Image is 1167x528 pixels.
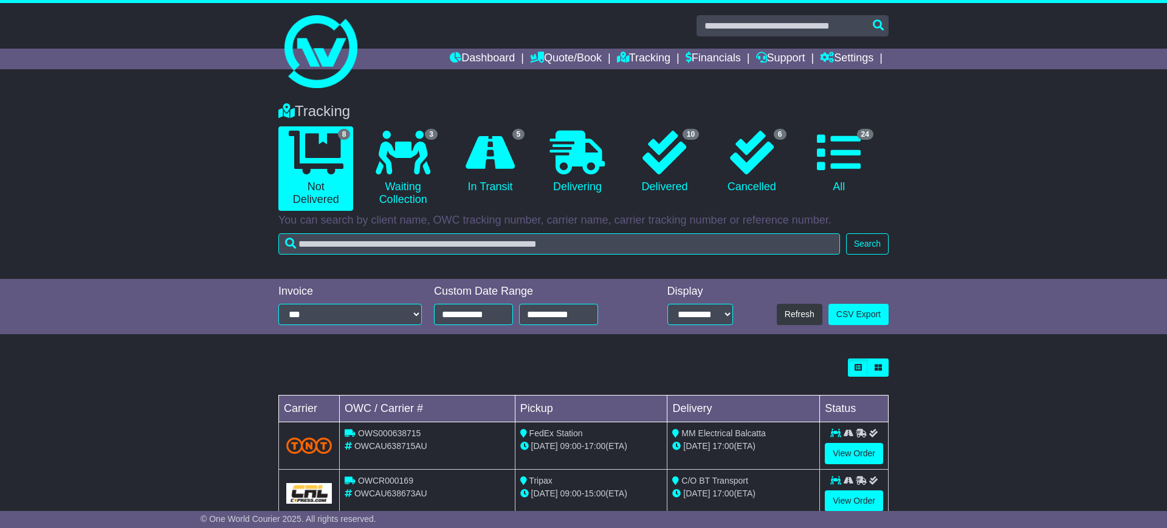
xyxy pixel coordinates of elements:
a: Dashboard [450,49,515,69]
a: Settings [820,49,873,69]
div: (ETA) [672,487,814,500]
span: [DATE] [531,489,558,498]
a: Tracking [617,49,670,69]
span: Tripax [529,476,552,485]
span: 09:00 [560,489,582,498]
div: - (ETA) [520,440,663,453]
a: 3 Waiting Collection [365,126,440,211]
button: Search [846,233,889,255]
a: 10 Delivered [627,126,702,198]
span: 3 [425,129,438,140]
span: 17:00 [584,441,605,451]
td: OWC / Carrier # [340,396,515,422]
a: 5 In Transit [453,126,528,198]
div: (ETA) [672,440,814,453]
a: Quote/Book [530,49,602,69]
span: [DATE] [683,489,710,498]
div: Display [667,285,733,298]
span: 09:00 [560,441,582,451]
span: 24 [857,129,873,140]
td: Delivery [667,396,820,422]
a: CSV Export [828,304,889,325]
div: Tracking [272,103,895,120]
a: 24 All [802,126,876,198]
span: FedEx Station [529,428,583,438]
a: Financials [686,49,741,69]
span: 17:00 [712,489,734,498]
span: [DATE] [531,441,558,451]
a: 8 Not Delivered [278,126,353,211]
span: [DATE] [683,441,710,451]
a: 6 Cancelled [714,126,789,198]
span: 8 [338,129,351,140]
span: 10 [683,129,699,140]
img: GetCarrierServiceLogo [286,483,332,504]
span: OWCR000169 [358,476,413,485]
span: OWCAU638673AU [354,489,427,498]
td: Carrier [279,396,340,422]
td: Pickup [515,396,667,422]
span: OWCAU638715AU [354,441,427,451]
span: 17:00 [712,441,734,451]
span: 5 [512,129,525,140]
a: View Order [825,490,883,512]
img: TNT_Domestic.png [286,437,332,454]
span: 6 [774,129,787,140]
span: OWS000638715 [358,428,421,438]
a: Support [756,49,805,69]
td: Status [820,396,889,422]
div: Invoice [278,285,422,298]
a: Delivering [540,126,614,198]
span: © One World Courier 2025. All rights reserved. [201,514,376,524]
span: MM Electrical Balcatta [681,428,765,438]
div: - (ETA) [520,487,663,500]
p: You can search by client name, OWC tracking number, carrier name, carrier tracking number or refe... [278,214,889,227]
span: 15:00 [584,489,605,498]
button: Refresh [777,304,822,325]
a: View Order [825,443,883,464]
div: Custom Date Range [434,285,629,298]
span: C/O BT Transport [681,476,748,485]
